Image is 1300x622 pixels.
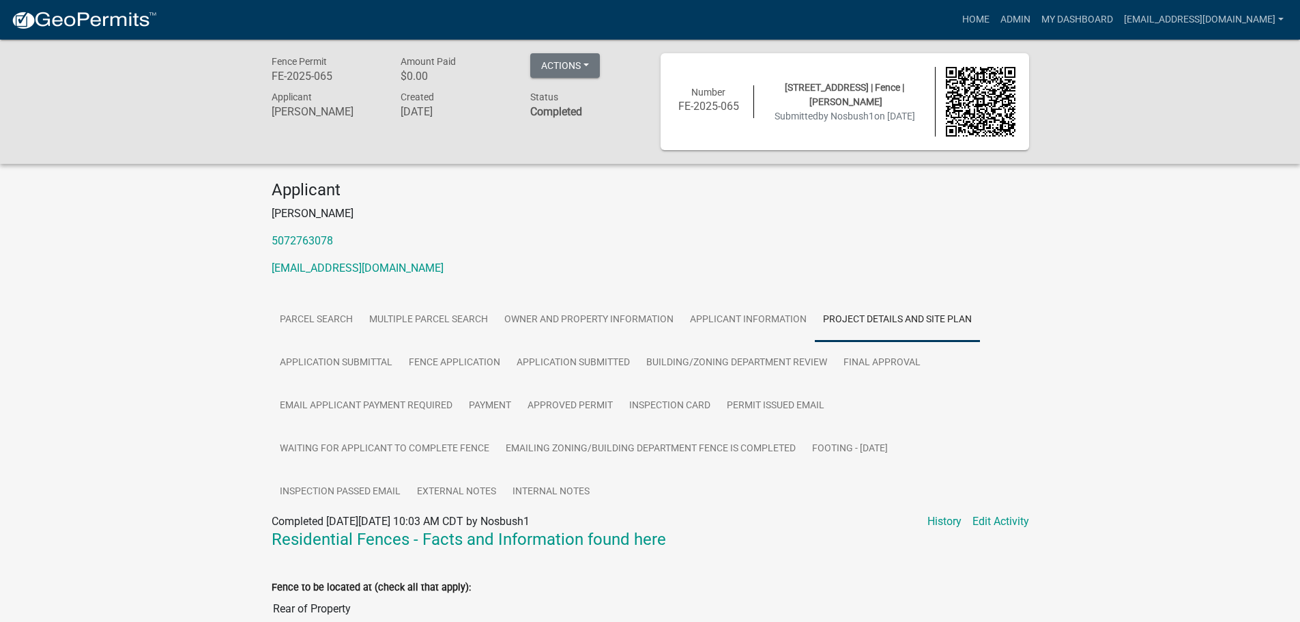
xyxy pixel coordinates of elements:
[401,70,510,83] h6: $0.00
[272,234,333,247] a: 5072763078
[682,298,815,342] a: Applicant Information
[508,341,638,385] a: Application Submitted
[272,298,361,342] a: Parcel search
[272,515,530,528] span: Completed [DATE][DATE] 10:03 AM CDT by Nosbush1
[815,298,980,342] a: Project Details and Site Plan
[530,53,600,78] button: Actions
[272,206,1029,222] p: [PERSON_NAME]
[272,261,444,274] a: [EMAIL_ADDRESS][DOMAIN_NAME]
[496,298,682,342] a: Owner and Property Information
[972,513,1029,530] a: Edit Activity
[461,384,519,428] a: Payment
[272,427,497,471] a: Waiting for Applicant to Complete Fence
[272,180,1029,200] h4: Applicant
[775,111,915,122] span: Submitted on [DATE]
[719,384,833,428] a: Permit Issued Email
[946,67,1015,137] img: QR code
[272,530,666,549] a: Residential Fences - Facts and Information found here
[272,105,381,118] h6: [PERSON_NAME]
[1036,7,1118,33] a: My Dashboard
[957,7,995,33] a: Home
[272,470,409,514] a: Inspection Passed Email
[785,82,904,107] span: [STREET_ADDRESS] | Fence | [PERSON_NAME]
[674,100,744,113] h6: FE-2025-065
[927,513,962,530] a: History
[401,91,434,102] span: Created
[504,470,598,514] a: Internal Notes
[409,470,504,514] a: External Notes
[835,341,929,385] a: Final Approval
[804,427,896,471] a: Footing - [DATE]
[638,341,835,385] a: Building/Zoning Department Review
[995,7,1036,33] a: Admin
[530,91,558,102] span: Status
[401,105,510,118] h6: [DATE]
[401,56,456,67] span: Amount Paid
[272,341,401,385] a: Application Submittal
[272,583,471,593] label: Fence to be located at (check all that apply):
[361,298,496,342] a: Multiple Parcel Search
[401,341,508,385] a: Fence Application
[272,91,312,102] span: Applicant
[530,105,582,118] strong: Completed
[519,384,621,428] a: Approved Permit
[818,111,874,122] span: by Nosbush1
[272,56,327,67] span: Fence Permit
[272,70,381,83] h6: FE-2025-065
[272,384,461,428] a: Email Applicant Payment Required
[1118,7,1289,33] a: [EMAIL_ADDRESS][DOMAIN_NAME]
[691,87,725,98] span: Number
[621,384,719,428] a: Inspection Card
[497,427,804,471] a: Emailing Zoning/Building Department Fence is Completed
